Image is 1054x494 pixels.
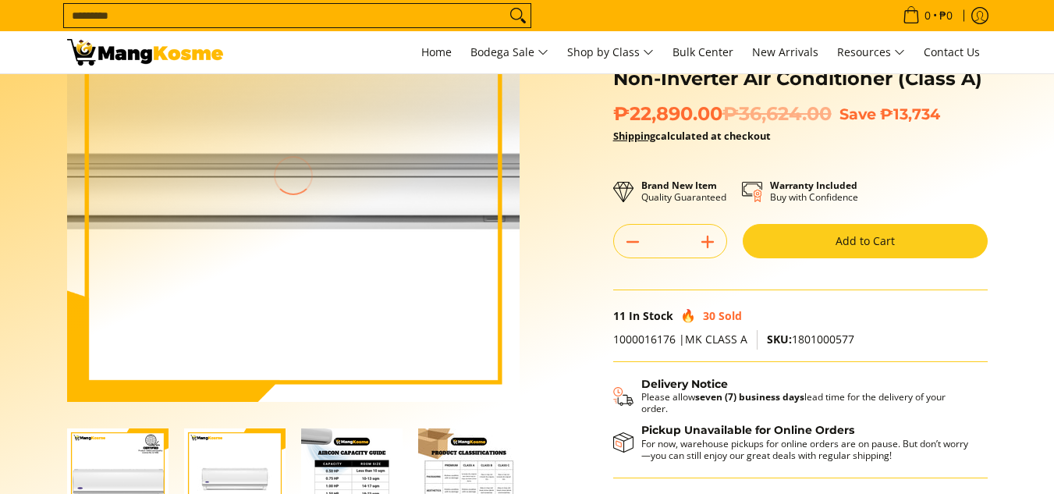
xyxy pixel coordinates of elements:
[613,378,972,415] button: Shipping & Delivery
[689,229,726,254] button: Add
[695,390,804,403] strong: seven (7) business days
[613,129,771,143] strong: calculated at checkout
[837,43,905,62] span: Resources
[767,332,792,347] span: SKU:
[922,10,933,21] span: 0
[673,44,733,59] span: Bulk Center
[413,31,460,73] a: Home
[924,44,980,59] span: Contact Us
[752,44,818,59] span: New Arrivals
[767,332,854,347] span: 1801000577
[614,229,651,254] button: Subtract
[719,308,742,323] span: Sold
[641,179,717,192] strong: Brand New Item
[67,39,223,66] img: Carrier Optima 3 SET 1.0HP Split-Type Aircon (Class A) l Mang Kosme
[613,332,747,347] span: 1000016176 |MK CLASS A
[239,31,988,73] nav: Main Menu
[839,105,876,123] span: Save
[744,31,826,73] a: New Arrivals
[829,31,913,73] a: Resources
[613,129,655,143] a: Shipping
[613,102,832,126] span: ₱22,890.00
[470,43,548,62] span: Bodega Sale
[463,31,556,73] a: Bodega Sale
[703,308,715,323] span: 30
[641,391,972,414] p: Please allow lead time for the delivery of your order.
[567,43,654,62] span: Shop by Class
[937,10,955,21] span: ₱0
[722,102,832,126] del: ₱36,624.00
[770,179,857,192] strong: Warranty Included
[898,7,957,24] span: •
[880,105,940,123] span: ₱13,734
[629,308,673,323] span: In Stock
[559,31,662,73] a: Shop by Class
[641,438,972,461] p: For now, warehouse pickups for online orders are on pause. But don’t worry—you can still enjoy ou...
[641,423,854,437] strong: Pickup Unavailable for Online Orders
[613,308,626,323] span: 11
[743,224,988,258] button: Add to Cart
[641,179,726,203] p: Quality Guaranteed
[916,31,988,73] a: Contact Us
[641,377,728,391] strong: Delivery Notice
[506,4,531,27] button: Search
[665,31,741,73] a: Bulk Center
[421,44,452,59] span: Home
[770,179,858,203] p: Buy with Confidence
